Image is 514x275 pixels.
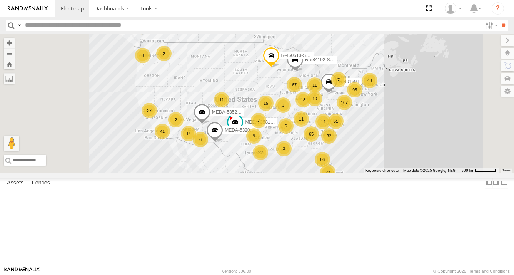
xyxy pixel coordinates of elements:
[4,59,15,69] button: Zoom Home
[442,3,464,14] div: Tim Albro
[4,267,40,275] a: Visit our Website
[315,152,330,167] div: 86
[339,79,359,85] span: R-401591
[142,103,157,118] div: 27
[331,72,346,87] div: 7
[4,136,19,151] button: Drag Pegman onto the map to open Street View
[156,46,172,61] div: 2
[181,126,196,141] div: 14
[212,109,252,115] span: MEDA-535214-Roll
[485,178,492,189] label: Dock Summary Table to the Left
[246,128,262,144] div: 9
[294,111,309,127] div: 11
[337,95,352,110] div: 107
[4,48,15,59] button: Zoom out
[225,127,264,133] span: MEDA-532005-Roll
[193,132,208,147] div: 6
[315,114,331,129] div: 14
[278,118,294,134] div: 6
[320,164,335,180] div: 22
[287,77,302,92] div: 67
[135,48,150,63] div: 8
[459,168,499,173] button: Map Scale: 500 km per 53 pixels
[403,168,457,173] span: Map data ©2025 Google, INEGI
[433,269,510,273] div: © Copyright 2025 -
[461,168,474,173] span: 500 km
[251,113,266,128] div: 7
[321,128,337,144] div: 32
[4,38,15,48] button: Zoom in
[258,96,274,111] div: 15
[3,178,27,188] label: Assets
[502,169,511,172] a: Terms (opens in new tab)
[362,73,377,88] div: 43
[365,168,399,173] button: Keyboard shortcuts
[469,269,510,273] a: Terms and Conditions
[305,57,339,62] span: R-684192-Swing
[275,97,291,113] div: 3
[307,77,322,93] div: 11
[482,20,499,31] label: Search Filter Options
[295,92,311,107] div: 18
[28,178,54,188] label: Fences
[245,119,285,125] span: MEDA-358103-Roll
[4,73,15,84] label: Measure
[307,91,322,106] div: 10
[501,86,514,97] label: Map Settings
[8,6,48,11] img: rand-logo.svg
[304,126,319,142] div: 65
[501,178,508,189] label: Hide Summary Table
[214,92,229,107] div: 11
[155,124,170,139] div: 41
[168,112,184,127] div: 2
[222,269,251,273] div: Version: 306.00
[281,53,315,58] span: R-460513-Swing
[492,2,504,15] i: ?
[16,20,22,31] label: Search Query
[328,114,344,129] div: 51
[276,141,292,156] div: 3
[253,145,268,160] div: 22
[492,178,500,189] label: Dock Summary Table to the Right
[347,82,362,97] div: 95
